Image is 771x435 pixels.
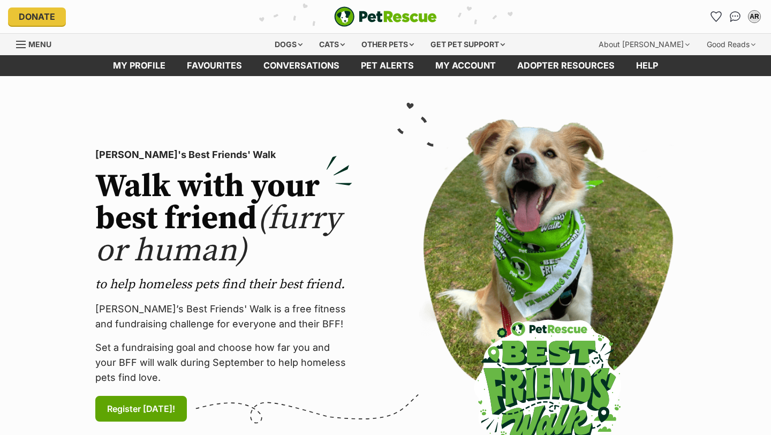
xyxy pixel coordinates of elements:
[591,34,697,55] div: About [PERSON_NAME]
[746,8,763,25] button: My account
[95,276,352,293] p: to help homeless pets find their best friend.
[312,34,352,55] div: Cats
[107,402,175,415] span: Register [DATE]!
[625,55,669,76] a: Help
[425,55,507,76] a: My account
[707,8,763,25] ul: Account quick links
[95,147,352,162] p: [PERSON_NAME]'s Best Friends' Walk
[176,55,253,76] a: Favourites
[102,55,176,76] a: My profile
[749,11,760,22] div: AR
[95,340,352,385] p: Set a fundraising goal and choose how far you and your BFF will walk during September to help hom...
[350,55,425,76] a: Pet alerts
[253,55,350,76] a: conversations
[334,6,437,27] img: logo-e224e6f780fb5917bec1dbf3a21bbac754714ae5b6737aabdf751b685950b380.svg
[727,8,744,25] a: Conversations
[730,11,741,22] img: chat-41dd97257d64d25036548639549fe6c8038ab92f7586957e7f3b1b290dea8141.svg
[423,34,512,55] div: Get pet support
[16,34,59,53] a: Menu
[267,34,310,55] div: Dogs
[707,8,724,25] a: Favourites
[354,34,421,55] div: Other pets
[95,396,187,422] a: Register [DATE]!
[28,40,51,49] span: Menu
[95,302,352,332] p: [PERSON_NAME]’s Best Friends' Walk is a free fitness and fundraising challenge for everyone and t...
[95,199,341,271] span: (furry or human)
[699,34,763,55] div: Good Reads
[507,55,625,76] a: Adopter resources
[334,6,437,27] a: PetRescue
[95,171,352,267] h2: Walk with your best friend
[8,7,66,26] a: Donate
